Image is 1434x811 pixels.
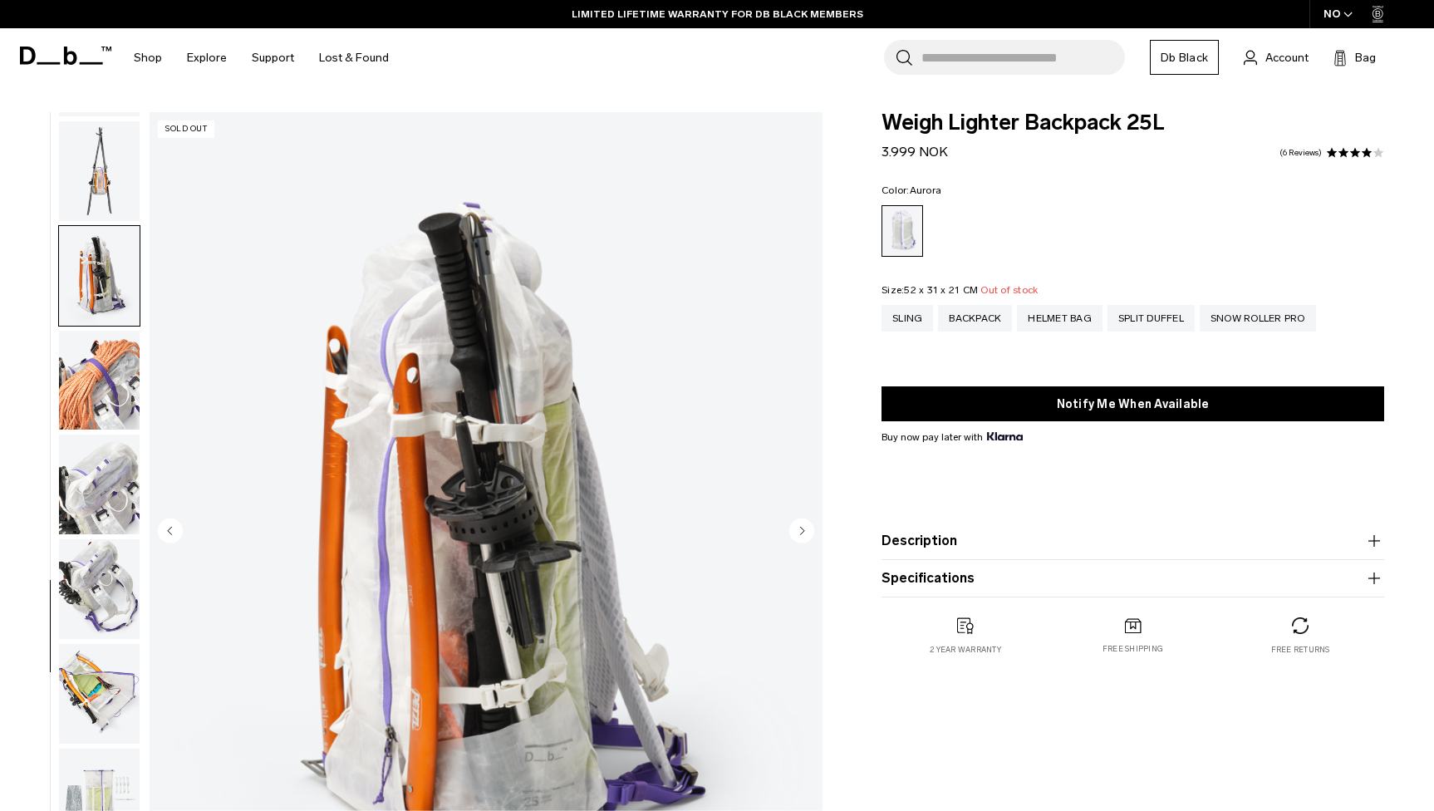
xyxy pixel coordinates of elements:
img: {"height" => 20, "alt" => "Klarna"} [987,432,1023,440]
span: Buy now pay later with [882,430,1023,445]
button: Description [882,531,1384,551]
legend: Size: [882,285,1038,295]
a: Helmet Bag [1017,305,1103,332]
button: Next slide [789,519,814,547]
button: Notify Me When Available [882,386,1384,421]
span: Account [1265,49,1309,66]
nav: Main Navigation [121,28,401,87]
img: Weigh_Lighter_Backpack_25L_11.png [59,331,140,430]
span: Aurora [910,184,942,196]
button: Weigh_Lighter_Backpack_25L_13.png [58,538,140,640]
span: Bag [1355,49,1376,66]
legend: Color: [882,185,941,195]
a: Lost & Found [319,28,389,87]
p: Free shipping [1103,643,1163,655]
button: Weigh_Lighter_Backpack_25L_14.png [58,643,140,745]
img: Weigh_Lighter_Backpack_25L_13.png [59,539,140,639]
a: Sling [882,305,933,332]
button: Weigh_Lighter_Backpack_25L_9.png [58,120,140,222]
p: Free returns [1271,644,1330,656]
span: Out of stock [980,284,1038,296]
a: Aurora [882,205,923,257]
button: Weigh_Lighter_Backpack_25L_10.png [58,225,140,327]
button: Previous slide [158,519,183,547]
p: 2 year warranty [930,644,1001,656]
span: 52 x 31 x 21 CM [904,284,978,296]
a: Explore [187,28,227,87]
button: Bag [1333,47,1376,67]
a: Support [252,28,294,87]
button: Weigh_Lighter_Backpack_25L_11.png [58,330,140,431]
img: Weigh_Lighter_Backpack_25L_9.png [59,121,140,221]
img: Weigh_Lighter_Backpack_25L_14.png [59,644,140,744]
p: Sold Out [158,120,214,138]
a: Backpack [938,305,1012,332]
a: LIMITED LIFETIME WARRANTY FOR DB BLACK MEMBERS [572,7,863,22]
a: Account [1244,47,1309,67]
a: Shop [134,28,162,87]
span: Weigh Lighter Backpack 25L [882,112,1384,134]
button: Specifications [882,568,1384,588]
a: Db Black [1150,40,1219,75]
a: Split Duffel [1107,305,1195,332]
img: Weigh_Lighter_Backpack_25L_12.png [59,435,140,534]
span: 3.999 NOK [882,144,948,160]
button: Weigh_Lighter_Backpack_25L_12.png [58,434,140,535]
a: 6 reviews [1279,149,1322,157]
img: Weigh_Lighter_Backpack_25L_10.png [59,226,140,326]
a: Snow Roller Pro [1200,305,1316,332]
